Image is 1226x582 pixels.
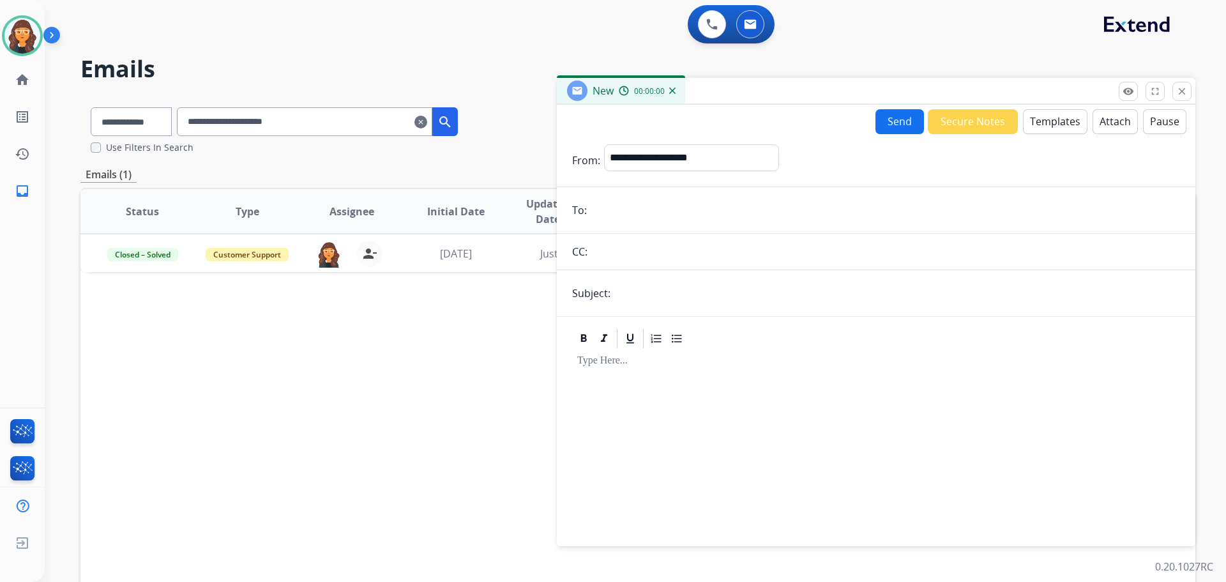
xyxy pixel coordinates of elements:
button: Templates [1023,109,1087,134]
p: Emails (1) [80,167,137,183]
h2: Emails [80,56,1195,82]
div: Bullet List [667,329,686,348]
span: [DATE] [440,247,472,261]
span: Updated Date [519,196,577,227]
button: Send [875,109,924,134]
span: Type [236,204,259,219]
span: Customer Support [206,248,289,261]
button: Attach [1093,109,1138,134]
p: From: [572,153,600,168]
div: Ordered List [647,329,666,348]
div: Underline [621,329,640,348]
mat-icon: list_alt [15,109,30,125]
mat-icon: remove_red_eye [1123,86,1134,97]
label: Use Filters In Search [106,141,193,154]
mat-icon: clear [414,114,427,130]
mat-icon: home [15,72,30,88]
span: Status [126,204,159,219]
span: Initial Date [427,204,485,219]
div: Bold [574,329,593,348]
mat-icon: history [15,146,30,162]
mat-icon: inbox [15,183,30,199]
button: Pause [1143,109,1186,134]
span: Just now [540,247,581,261]
img: avatar [4,18,40,54]
button: Secure Notes [928,109,1018,134]
mat-icon: person_remove [362,246,377,261]
span: New [593,84,614,98]
mat-icon: fullscreen [1149,86,1161,97]
p: Subject: [572,286,610,301]
p: CC: [572,244,587,259]
img: agent-avatar [316,241,342,268]
span: 00:00:00 [634,86,665,96]
span: Closed – Solved [107,248,178,261]
div: Italic [594,329,614,348]
p: To: [572,203,587,218]
span: Assignee [329,204,374,219]
mat-icon: close [1176,86,1188,97]
p: 0.20.1027RC [1155,559,1213,574]
mat-icon: search [437,114,453,130]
